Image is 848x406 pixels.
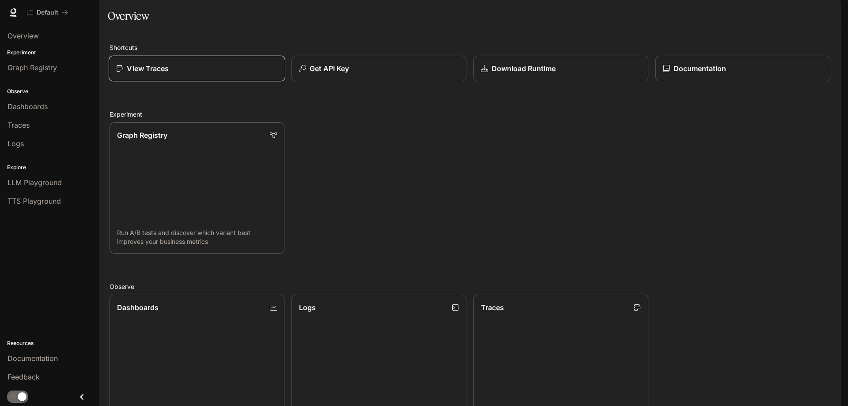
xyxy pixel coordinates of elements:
[492,63,556,74] p: Download Runtime
[127,63,169,74] p: View Traces
[23,4,72,21] button: All workspaces
[117,130,167,140] p: Graph Registry
[117,302,159,313] p: Dashboards
[37,9,58,16] p: Default
[291,56,466,81] button: Get API Key
[109,56,285,82] a: View Traces
[108,7,149,25] h1: Overview
[110,43,830,52] h2: Shortcuts
[310,63,349,74] p: Get API Key
[473,56,648,81] a: Download Runtime
[655,56,830,81] a: Documentation
[674,63,726,74] p: Documentation
[110,110,830,119] h2: Experiment
[299,302,316,313] p: Logs
[110,122,284,254] a: Graph RegistryRun A/B tests and discover which variant best improves your business metrics
[110,282,830,291] h2: Observe
[481,302,504,313] p: Traces
[117,228,277,246] p: Run A/B tests and discover which variant best improves your business metrics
